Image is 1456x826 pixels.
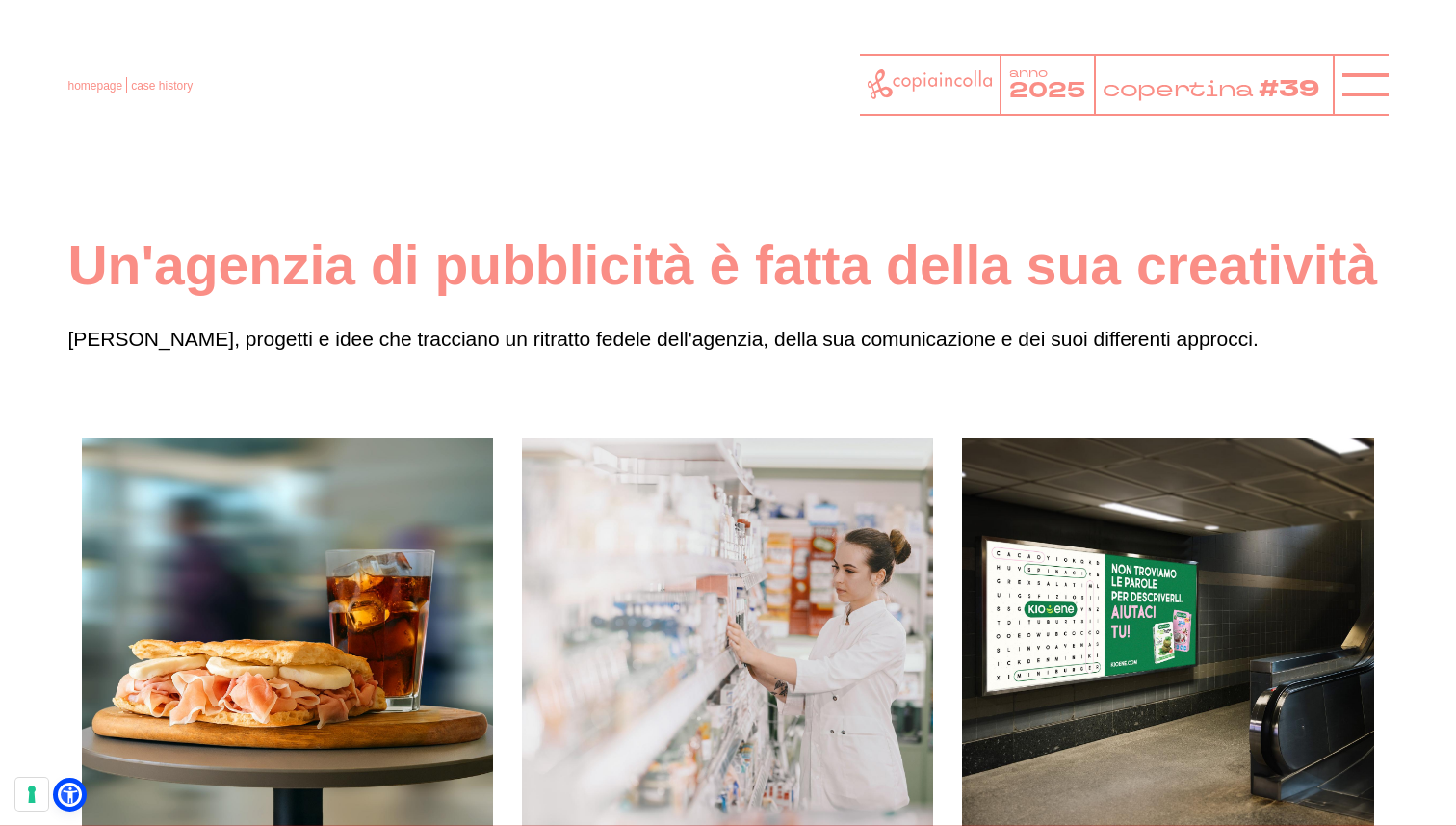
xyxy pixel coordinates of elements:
[1103,73,1257,103] tspan: copertina
[15,778,48,811] button: Le tue preferenze relative al consenso per le tecnologie di tracciamento
[1009,76,1085,105] tspan: 2025
[1261,72,1324,106] tspan: #39
[67,231,1388,300] h1: Un'agenzia di pubblicità è fatta della sua creatività
[67,323,1388,356] p: [PERSON_NAME], progetti e idee che tracciano un ritratto fedele dell'agenzia, della sua comunicaz...
[131,79,193,93] span: case history
[58,783,82,807] a: Open Accessibility Menu
[67,79,122,93] a: homepage
[1009,66,1048,82] tspan: anno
